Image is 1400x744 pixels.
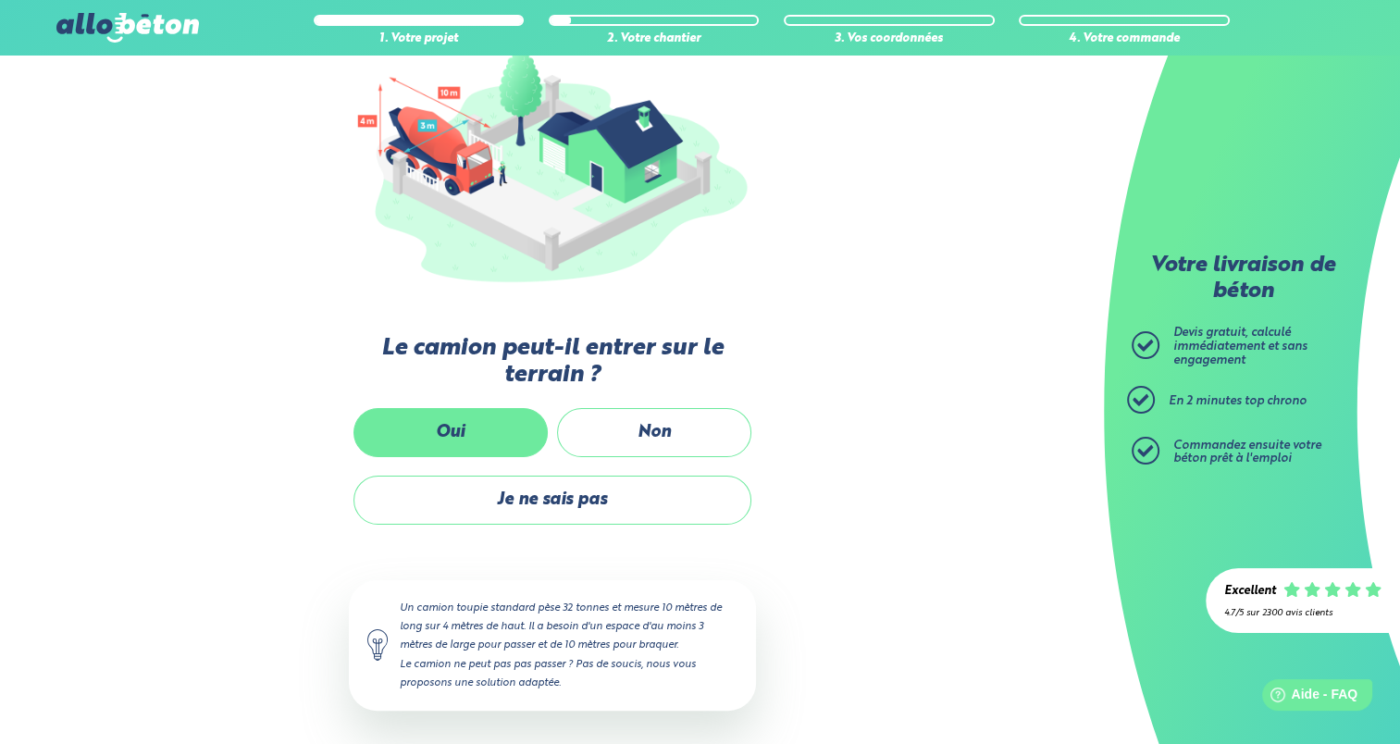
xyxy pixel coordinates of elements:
[549,32,760,46] div: 2. Votre chantier
[784,32,995,46] div: 3. Vos coordonnées
[56,13,199,43] img: allobéton
[314,32,525,46] div: 1. Votre projet
[557,408,751,457] label: Non
[349,335,756,390] label: Le camion peut-il entrer sur le terrain ?
[349,580,756,711] div: Un camion toupie standard pèse 32 tonnes et mesure 10 mètres de long sur 4 mètres de haut. Il a b...
[1235,672,1380,724] iframe: Help widget launcher
[1019,32,1230,46] div: 4. Votre commande
[353,476,751,525] label: Je ne sais pas
[353,408,548,457] label: Oui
